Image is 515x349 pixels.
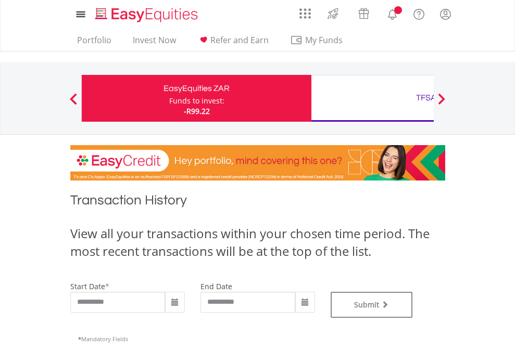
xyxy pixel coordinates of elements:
a: Refer and Earn [193,35,273,51]
img: vouchers-v2.svg [355,5,372,22]
button: Previous [63,98,84,109]
img: EasyCredit Promotion Banner [70,145,445,180]
a: Portfolio [73,35,116,51]
h1: Transaction History [70,191,445,214]
img: grid-menu-icon.svg [299,8,311,19]
a: AppsGrid [293,3,318,19]
img: thrive-v2.svg [324,5,342,22]
div: View all your transactions within your chosen time period. The most recent transactions will be a... [70,225,445,261]
div: Funds to invest: [169,96,224,106]
label: start date [70,281,105,291]
button: Submit [331,292,413,318]
span: My Funds [290,33,358,47]
a: Home page [91,3,202,23]
a: My Profile [432,3,459,25]
span: -R99.22 [184,106,210,116]
a: FAQ's and Support [406,3,432,23]
span: Refer and Earn [210,34,269,46]
a: Invest Now [129,35,180,51]
span: Mandatory Fields [78,335,128,343]
img: EasyEquities_Logo.png [93,6,202,23]
button: Next [431,98,452,109]
a: Notifications [379,3,406,23]
a: Vouchers [348,3,379,22]
div: EasyEquities ZAR [88,81,305,96]
label: end date [200,281,232,291]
